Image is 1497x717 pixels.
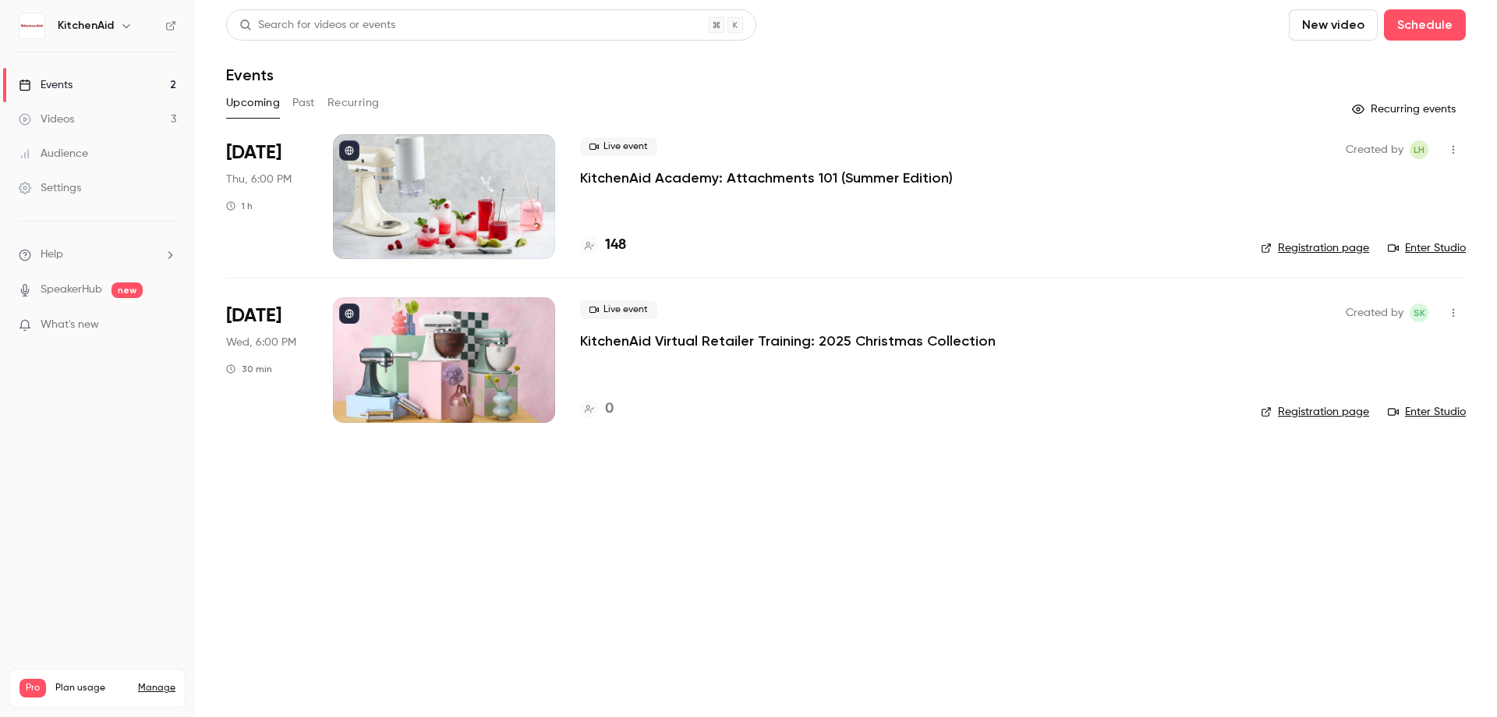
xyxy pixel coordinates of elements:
[605,235,626,256] h4: 148
[580,235,626,256] a: 148
[226,66,274,84] h1: Events
[226,303,281,328] span: [DATE]
[292,91,315,115] button: Past
[226,363,272,375] div: 30 min
[1289,9,1378,41] button: New video
[1410,303,1428,322] span: stephanie korlevska
[580,137,657,156] span: Live event
[157,318,176,332] iframe: Noticeable Trigger
[41,317,99,333] span: What's new
[1414,303,1425,322] span: sk
[138,682,175,694] a: Manage
[226,297,308,422] div: Oct 22 Wed, 6:00 PM (Australia/Sydney)
[1414,140,1424,159] span: LH
[19,146,88,162] div: Audience
[19,13,44,38] img: KitchenAid
[19,112,74,127] div: Videos
[1345,97,1466,122] button: Recurring events
[226,335,296,350] span: Wed, 6:00 PM
[1388,404,1466,420] a: Enter Studio
[19,247,176,263] li: help-dropdown-opener
[226,200,253,212] div: 1 h
[111,282,143,298] span: new
[226,172,292,187] span: Thu, 6:00 PM
[1346,303,1403,322] span: Created by
[41,247,63,263] span: Help
[1410,140,1428,159] span: Leyna Hoang
[55,682,129,694] span: Plan usage
[58,18,114,34] h6: KitchenAid
[580,332,996,350] a: KitchenAid Virtual Retailer Training: 2025 Christmas Collection
[1388,240,1466,256] a: Enter Studio
[19,77,73,93] div: Events
[239,17,395,34] div: Search for videos or events
[327,91,380,115] button: Recurring
[1384,9,1466,41] button: Schedule
[19,180,81,196] div: Settings
[226,91,280,115] button: Upcoming
[1261,240,1369,256] a: Registration page
[1346,140,1403,159] span: Created by
[580,399,614,420] a: 0
[19,679,46,697] span: Pro
[1261,404,1369,420] a: Registration page
[226,140,281,165] span: [DATE]
[226,134,308,259] div: Oct 16 Thu, 6:00 PM (Australia/Sydney)
[580,300,657,319] span: Live event
[580,169,953,187] a: KitchenAid Academy: Attachments 101 (Summer Edition)
[605,399,614,420] h4: 0
[41,282,102,298] a: SpeakerHub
